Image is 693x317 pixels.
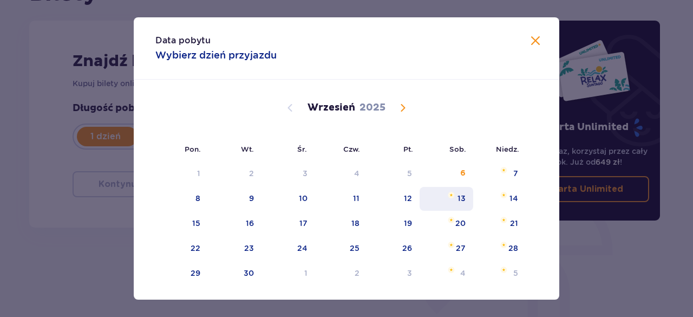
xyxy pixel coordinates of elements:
div: 9 [249,193,254,204]
div: 5 [407,168,412,179]
small: Śr. [297,145,307,153]
td: niedziela, 7 września 2025 [473,162,526,186]
div: 15 [192,218,200,229]
td: sobota, 13 września 2025 [420,187,473,211]
div: 18 [351,218,359,229]
div: 11 [353,193,359,204]
small: Niedz. [496,145,519,153]
td: Not available. środa, 3 września 2025 [261,162,315,186]
td: piątek, 12 września 2025 [367,187,420,211]
td: wtorek, 16 września 2025 [208,212,261,236]
td: poniedziałek, 15 września 2025 [155,212,208,236]
td: wtorek, 9 września 2025 [208,187,261,211]
td: Not available. poniedziałek, 1 września 2025 [155,162,208,186]
td: Not available. czwartek, 4 września 2025 [315,162,368,186]
div: 16 [246,218,254,229]
td: piątek, 19 września 2025 [367,212,420,236]
td: czwartek, 11 września 2025 [315,187,368,211]
small: Czw. [343,145,360,153]
td: niedziela, 14 września 2025 [473,187,526,211]
div: 19 [404,218,412,229]
p: Wrzesień [308,101,355,114]
div: 12 [404,193,412,204]
td: Not available. sobota, 6 września 2025 [420,162,473,186]
div: 4 [354,168,359,179]
div: 10 [299,193,308,204]
small: Pon. [185,145,201,153]
div: 6 [460,168,466,179]
td: czwartek, 18 września 2025 [315,212,368,236]
td: niedziela, 21 września 2025 [473,212,526,236]
td: środa, 10 września 2025 [261,187,315,211]
div: 20 [455,218,466,229]
td: sobota, 20 września 2025 [420,212,473,236]
div: 8 [195,193,200,204]
div: 2 [249,168,254,179]
div: 3 [303,168,308,179]
p: Data pobytu [155,35,211,47]
td: Not available. piątek, 5 września 2025 [367,162,420,186]
p: Wybierz dzień przyjazdu [155,49,277,62]
small: Wt. [241,145,254,153]
td: poniedziałek, 8 września 2025 [155,187,208,211]
div: Calendar [134,80,559,304]
small: Sob. [449,145,466,153]
td: Not available. wtorek, 2 września 2025 [208,162,261,186]
td: środa, 17 września 2025 [261,212,315,236]
p: 2025 [359,101,385,114]
div: 17 [299,218,308,229]
div: 1 [197,168,200,179]
small: Pt. [403,145,413,153]
div: 13 [457,193,466,204]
